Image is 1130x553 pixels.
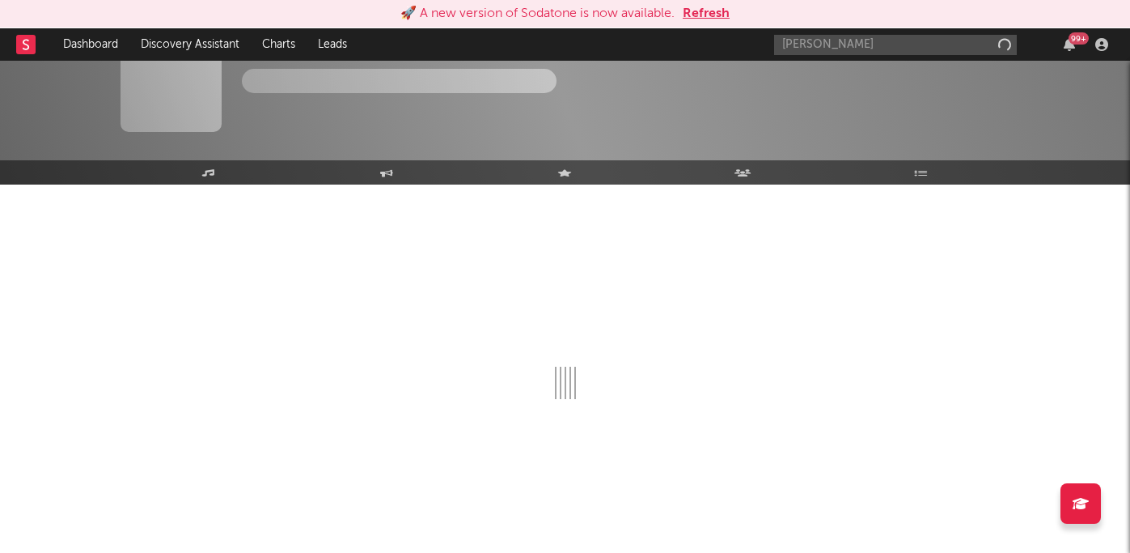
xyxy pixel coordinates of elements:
a: Charts [251,28,307,61]
a: Discovery Assistant [129,28,251,61]
div: 99 + [1069,32,1089,45]
a: Dashboard [52,28,129,61]
button: Refresh [683,4,730,23]
a: Leads [307,28,358,61]
input: Search for artists [774,35,1017,55]
button: 99+ [1064,38,1075,51]
div: 🚀 A new version of Sodatone is now available. [400,4,675,23]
